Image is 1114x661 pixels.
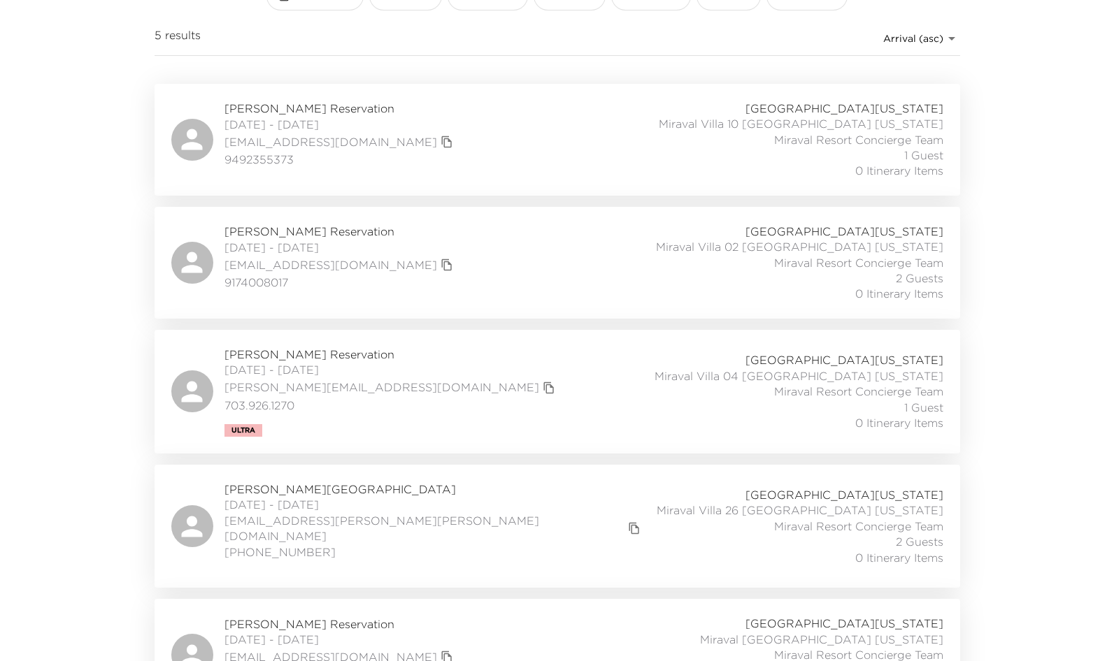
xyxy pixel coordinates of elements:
[224,379,539,395] a: [PERSON_NAME][EMAIL_ADDRESS][DOMAIN_NAME]
[745,487,943,502] span: [GEOGRAPHIC_DATA][US_STATE]
[774,518,943,534] span: Miraval Resort Concierge Team
[437,132,457,152] button: copy primary member email
[700,632,943,647] span: Miraval [GEOGRAPHIC_DATA] [US_STATE]
[224,362,559,377] span: [DATE] - [DATE]
[224,101,457,116] span: [PERSON_NAME] Reservation
[745,101,943,116] span: [GEOGRAPHIC_DATA][US_STATE]
[659,116,943,131] span: Miraval Villa 10 [GEOGRAPHIC_DATA] [US_STATE]
[896,270,943,286] span: 2 Guests
[657,502,943,518] span: Miraval Villa 26 [GEOGRAPHIC_DATA] [US_STATE]
[745,352,943,368] span: [GEOGRAPHIC_DATA][US_STATE]
[539,378,559,398] button: copy primary member email
[745,224,943,239] span: [GEOGRAPHIC_DATA][US_STATE]
[855,163,943,178] span: 0 Itinerary Items
[155,27,201,50] span: 5 results
[231,426,255,435] span: Ultra
[224,481,645,497] span: [PERSON_NAME][GEOGRAPHIC_DATA]
[904,400,943,415] span: 1 Guest
[896,534,943,549] span: 2 Guests
[224,240,457,255] span: [DATE] - [DATE]
[224,275,457,290] span: 9174008017
[224,544,645,560] span: [PHONE_NUMBER]
[224,257,437,273] a: [EMAIL_ADDRESS][DOMAIN_NAME]
[155,330,960,453] a: [PERSON_NAME] Reservation[DATE] - [DATE][PERSON_NAME][EMAIL_ADDRESS][DOMAIN_NAME]copy primary mem...
[224,632,457,647] span: [DATE] - [DATE]
[224,134,437,150] a: [EMAIL_ADDRESS][DOMAIN_NAME]
[224,616,457,632] span: [PERSON_NAME] Reservation
[155,207,960,319] a: [PERSON_NAME] Reservation[DATE] - [DATE][EMAIL_ADDRESS][DOMAIN_NAME]copy primary member email9174...
[855,286,943,301] span: 0 Itinerary Items
[224,224,457,239] span: [PERSON_NAME] Reservation
[437,255,457,275] button: copy primary member email
[224,513,625,544] a: [EMAIL_ADDRESS][PERSON_NAME][PERSON_NAME][DOMAIN_NAME]
[855,550,943,565] span: 0 Itinerary Items
[224,398,559,413] span: 703.926.1270
[224,152,457,167] span: 9492355373
[774,384,943,399] span: Miraval Resort Concierge Team
[224,117,457,132] span: [DATE] - [DATE]
[224,347,559,362] span: [PERSON_NAME] Reservation
[624,518,644,538] button: copy primary member email
[745,616,943,631] span: [GEOGRAPHIC_DATA][US_STATE]
[155,465,960,588] a: [PERSON_NAME][GEOGRAPHIC_DATA][DATE] - [DATE][EMAIL_ADDRESS][PERSON_NAME][PERSON_NAME][DOMAIN_NAM...
[904,147,943,163] span: 1 Guest
[774,132,943,147] span: Miraval Resort Concierge Team
[656,239,943,254] span: Miraval Villa 02 [GEOGRAPHIC_DATA] [US_STATE]
[883,32,943,45] span: Arrival (asc)
[224,497,645,512] span: [DATE] - [DATE]
[855,415,943,430] span: 0 Itinerary Items
[655,368,943,384] span: Miraval Villa 04 [GEOGRAPHIC_DATA] [US_STATE]
[155,84,960,196] a: [PERSON_NAME] Reservation[DATE] - [DATE][EMAIL_ADDRESS][DOMAIN_NAME]copy primary member email9492...
[774,255,943,270] span: Miraval Resort Concierge Team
